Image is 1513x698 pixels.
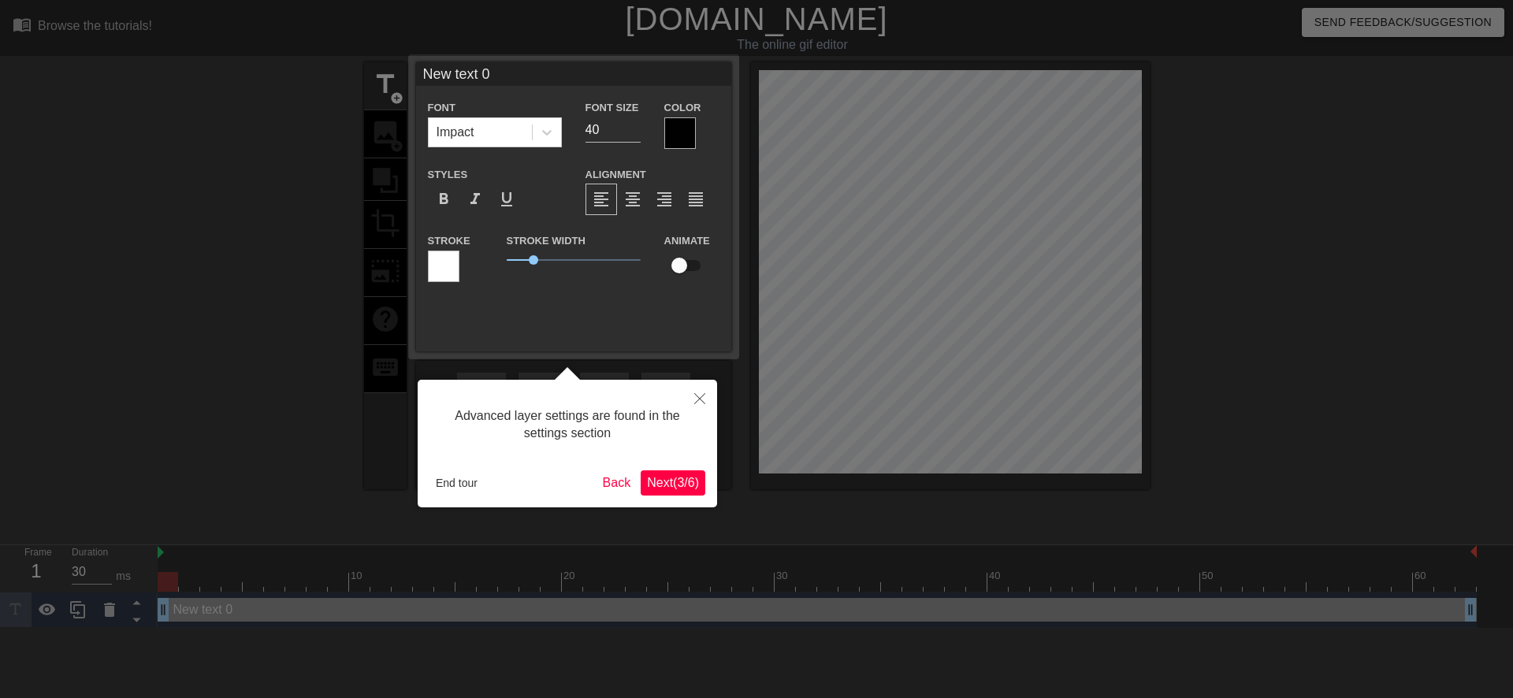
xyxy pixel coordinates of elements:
div: Advanced layer settings are found in the settings section [429,392,705,459]
button: End tour [429,471,484,495]
button: Next [641,470,705,496]
span: Next ( 3 / 6 ) [647,476,699,489]
button: Close [682,380,717,416]
button: Back [597,470,638,496]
